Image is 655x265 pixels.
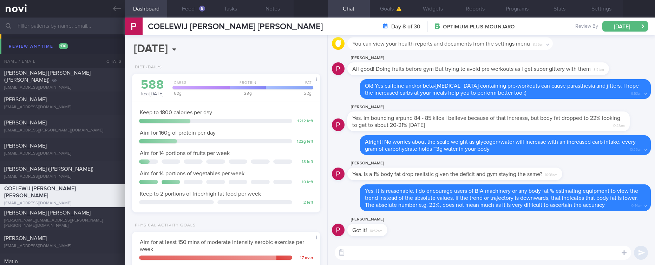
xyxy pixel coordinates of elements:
[4,143,47,149] span: [PERSON_NAME]
[391,23,420,30] strong: Day 8 of 30
[4,70,91,83] span: [PERSON_NAME] [PERSON_NAME] ([PERSON_NAME])
[4,166,93,172] span: [PERSON_NAME] ([PERSON_NAME])
[139,79,165,97] div: kcal [DATE]
[140,191,261,197] span: Keep to 2 portions of fried/high fat food per week
[630,202,642,208] span: 10:44am
[140,110,212,115] span: Keep to 1800 calories per day
[296,256,313,261] div: 17 over
[4,218,121,229] div: [PERSON_NAME][EMAIL_ADDRESS][PERSON_NAME][PERSON_NAME][DOMAIN_NAME]
[347,103,651,111] div: [PERSON_NAME]
[148,22,323,31] span: COELEWIJ [PERSON_NAME] [PERSON_NAME]
[140,239,304,252] span: Aim for at least 150 mins of moderate intensity aerobic exercise per week
[443,23,515,30] span: OPTIMUM-PLUS-MOUNJARO
[199,6,205,12] div: 5
[4,120,47,125] span: [PERSON_NAME]
[4,201,121,206] div: [EMAIL_ADDRESS][DOMAIN_NAME]
[347,215,408,224] div: [PERSON_NAME]
[132,65,162,70] div: Diet (Daily)
[4,151,121,156] div: [EMAIL_ADDRESS][DOMAIN_NAME]
[4,186,76,198] span: COELEWIJ [PERSON_NAME] [PERSON_NAME]
[365,139,636,152] span: Alright! No worries about the scale weight as glycogen/water will increase with an increased carb...
[4,210,91,216] span: [PERSON_NAME] [PERSON_NAME]
[264,91,313,95] div: 22 g
[613,122,625,128] span: 10:23am
[352,115,620,128] span: Yes. Im bouncing arpund 84 - 85 kilos i believe because of that increase, but body fat dropped to...
[370,227,382,233] span: 10:52am
[602,21,648,32] button: [DATE]
[228,81,266,89] div: Protein
[4,236,47,241] span: [PERSON_NAME]
[347,159,583,168] div: [PERSON_NAME]
[545,171,557,177] span: 10:38am
[4,244,121,249] div: [EMAIL_ADDRESS][DOMAIN_NAME]
[4,128,121,133] div: [EMAIL_ADDRESS][PERSON_NAME][DOMAIN_NAME]
[352,41,530,47] span: You can view your health reports and documents from the settings menu
[132,223,196,228] div: Physical Activity Goals
[139,79,165,91] div: 588
[630,145,642,152] span: 10:26am
[352,171,542,177] span: Yea. Is a 1% body fat drop realistic given the deficit and gym staying the same?
[4,259,18,264] span: Matin
[352,227,367,233] span: Got it!
[594,66,604,72] span: 8:51am
[140,130,216,136] span: Aim for 160g of protein per day
[352,66,591,72] span: All good! Doing fruits before gym But trying to avoid pre workouts as i get suoer gittery with them
[4,85,121,90] div: [EMAIL_ADDRESS][DOMAIN_NAME]
[59,43,68,49] span: 130
[264,81,313,89] div: Fat
[140,171,244,176] span: Aim for 14 portions of vegetables per week
[533,40,544,47] span: 8:25am
[97,54,125,68] div: Chats
[170,81,230,89] div: Carbs
[4,105,121,110] div: [EMAIL_ADDRESS][DOMAIN_NAME]
[170,91,230,95] div: 60 g
[365,188,638,208] span: Yes, it is reasonable. I do encourage users of BIA machinery or any body fat % estimating equipme...
[228,91,266,95] div: 38 g
[4,97,47,102] span: [PERSON_NAME]
[140,150,230,156] span: Aim for 14 portions of fruits per week
[575,23,598,30] span: Review By
[7,42,70,51] div: Review anytime
[4,174,121,179] div: [EMAIL_ADDRESS][DOMAIN_NAME]
[296,139,313,144] div: 122 g left
[296,119,313,124] div: 1212 left
[296,200,313,205] div: 2 left
[365,83,639,96] span: Ok! Yes caffeine and/or beta-[MEDICAL_DATA] containing pre-workouts can cause parasthesia and jit...
[631,89,642,96] span: 9:53am
[296,180,313,185] div: 10 left
[296,159,313,165] div: 13 left
[347,54,630,62] div: [PERSON_NAME]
